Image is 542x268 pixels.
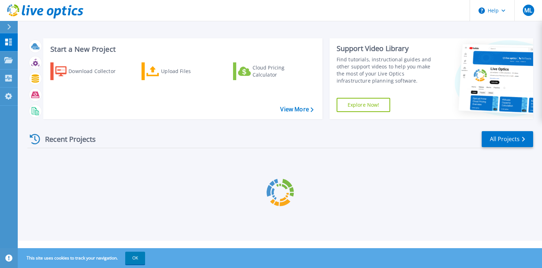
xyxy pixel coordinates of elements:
[337,98,391,112] a: Explore Now!
[50,45,313,53] h3: Start a New Project
[27,130,105,148] div: Recent Projects
[233,62,312,80] a: Cloud Pricing Calculator
[337,44,439,53] div: Support Video Library
[68,64,125,78] div: Download Collector
[524,7,532,13] span: ML
[337,56,439,84] div: Find tutorials, instructional guides and other support videos to help you make the most of your L...
[142,62,221,80] a: Upload Files
[125,252,145,264] button: OK
[280,106,313,113] a: View More
[253,64,309,78] div: Cloud Pricing Calculator
[482,131,533,147] a: All Projects
[50,62,129,80] a: Download Collector
[161,64,218,78] div: Upload Files
[20,252,145,264] span: This site uses cookies to track your navigation.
